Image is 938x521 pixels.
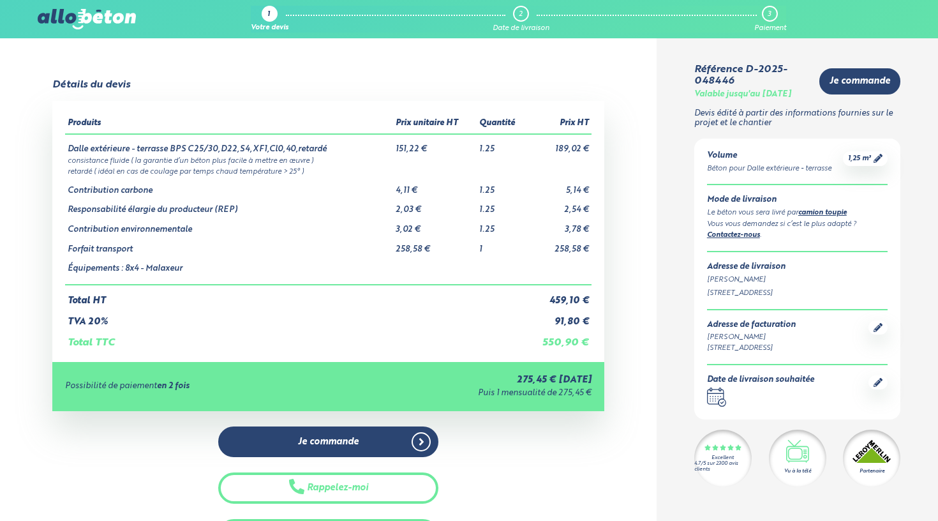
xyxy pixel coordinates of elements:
[527,215,591,235] td: 3,78 €
[527,134,591,155] td: 189,02 €
[65,114,392,134] th: Produits
[527,114,591,134] th: Prix HT
[830,76,890,87] span: Je commande
[65,165,591,176] td: retardé ( idéal en cas de coulage par temps chaud température > 25° )
[824,471,924,507] iframe: Help widget launcher
[340,375,591,386] div: 275,45 € [DATE]
[393,195,477,215] td: 2,03 €
[819,68,900,94] a: Je commande
[519,10,523,19] div: 2
[477,195,527,215] td: 1.25
[65,215,392,235] td: Contribution environnementale
[493,6,549,33] a: 2 Date de livraison
[477,235,527,255] td: 1
[694,109,900,128] p: Devis édité à partir des informations fournies sur le projet et le chantier
[860,467,884,475] div: Partenaire
[65,195,392,215] td: Responsabilité élargie du producteur (REP)
[711,455,734,461] div: Excellent
[527,285,591,306] td: 459,10 €
[707,375,814,385] div: Date de livraison souhaitée
[218,472,439,504] button: Rappelez-moi
[527,176,591,196] td: 5,14 €
[65,327,527,349] td: Total TTC
[754,24,786,33] div: Paiement
[768,10,771,19] div: 3
[527,306,591,328] td: 91,80 €
[251,24,288,33] div: Votre devis
[493,24,549,33] div: Date de livraison
[393,215,477,235] td: 3,02 €
[65,285,527,306] td: Total HT
[65,155,591,165] td: consistance fluide ( la garantie d’un béton plus facile à mettre en œuvre )
[707,343,796,354] div: [STREET_ADDRESS]
[267,11,270,19] div: 1
[477,134,527,155] td: 1.25
[251,6,288,33] a: 1 Votre devis
[65,176,392,196] td: Contribution carbone
[694,461,752,472] div: 4.7/5 sur 2300 avis clients
[65,382,340,391] div: Possibilité de paiement
[798,209,847,216] a: camion toupie
[754,6,786,33] a: 3 Paiement
[707,321,796,330] div: Adresse de facturation
[65,235,392,255] td: Forfait transport
[527,235,591,255] td: 258,58 €
[707,195,888,205] div: Mode de livraison
[52,79,130,91] div: Détails du devis
[527,195,591,215] td: 2,54 €
[218,427,439,458] a: Je commande
[393,176,477,196] td: 4,11 €
[157,382,190,390] strong: en 2 fois
[393,114,477,134] th: Prix unitaire HT
[65,306,527,328] td: TVA 20%
[707,288,888,299] div: [STREET_ADDRESS]
[694,64,809,87] div: Référence D-2025-048446
[65,134,392,155] td: Dalle extérieure - terrasse BPS C25/30,D22,S4,XF1,Cl0,40,retardé
[707,262,888,272] div: Adresse de livraison
[707,219,888,241] div: Vous vous demandez si c’est le plus adapté ? .
[298,437,359,448] span: Je commande
[393,235,477,255] td: 258,58 €
[707,275,888,285] div: [PERSON_NAME]
[477,114,527,134] th: Quantité
[694,90,791,100] div: Valable jusqu'au [DATE]
[707,332,796,343] div: [PERSON_NAME]
[340,389,591,398] div: Puis 1 mensualité de 275,45 €
[393,134,477,155] td: 151,22 €
[65,254,392,285] td: Équipements : 8x4 - Malaxeur
[707,208,888,219] div: Le béton vous sera livré par
[707,232,760,239] a: Contactez-nous
[527,327,591,349] td: 550,90 €
[784,467,811,475] div: Vu à la télé
[707,151,831,161] div: Volume
[477,176,527,196] td: 1.25
[38,9,136,29] img: allobéton
[477,215,527,235] td: 1.25
[707,163,831,174] div: Béton pour Dalle extérieure - terrasse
